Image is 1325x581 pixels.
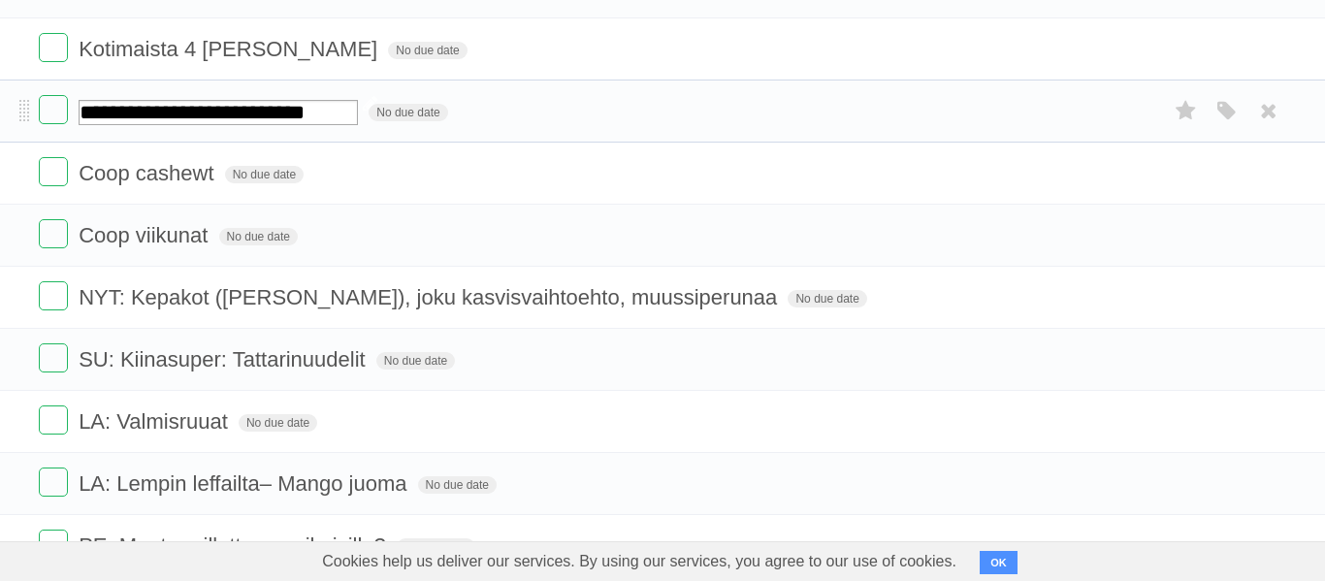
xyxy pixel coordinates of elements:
label: Done [39,343,68,372]
label: Star task [1168,95,1205,127]
span: Kotimaista 4 [PERSON_NAME] [79,37,382,61]
label: Done [39,281,68,310]
label: Done [39,95,68,124]
span: No due date [418,476,497,494]
span: Coop cashewt [79,161,218,185]
span: Cookies help us deliver our services. By using our services, you agree to our use of cookies. [303,542,976,581]
label: Done [39,157,68,186]
span: NYT: Kepakot ([PERSON_NAME]), joku kasvisvaihtoehto, muussiperunaa [79,285,782,309]
span: SU: Kiinasuper: Tattarinuudelit [79,347,371,371]
span: No due date [225,166,304,183]
span: No due date [219,228,298,245]
span: No due date [388,42,467,59]
span: No due date [397,538,475,556]
span: No due date [369,104,447,121]
span: LA: Lempin leffailta– Mango juoma [79,471,411,496]
span: LA: Valmisruuat [79,409,233,434]
span: No due date [788,290,866,307]
span: PE: Muuta grillattavaa aikuisille? [79,533,391,558]
label: Done [39,405,68,435]
label: Done [39,468,68,497]
span: No due date [376,352,455,370]
span: No due date [239,414,317,432]
label: Done [39,33,68,62]
button: OK [980,551,1018,574]
label: Done [39,219,68,248]
span: Coop viikunat [79,223,212,247]
label: Done [39,530,68,559]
